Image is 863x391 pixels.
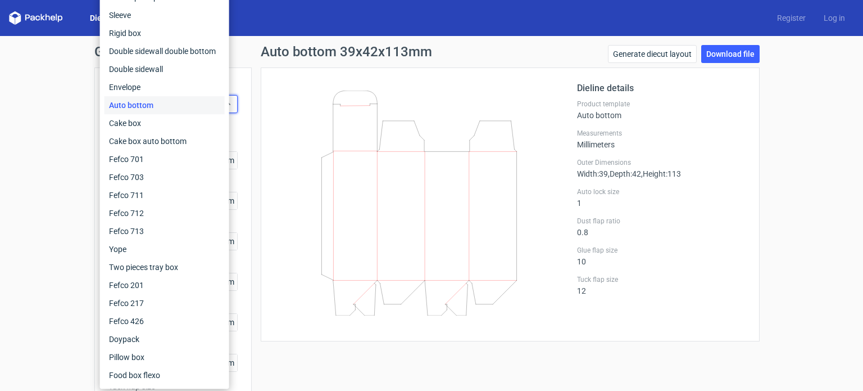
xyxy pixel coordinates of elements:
[701,45,760,63] a: Download file
[577,275,746,295] div: 12
[105,168,225,186] div: Fefco 703
[105,78,225,96] div: Envelope
[105,222,225,240] div: Fefco 713
[641,169,681,178] span: , Height : 113
[577,129,746,149] div: Millimeters
[577,169,608,178] span: Width : 39
[577,187,746,196] label: Auto lock size
[105,42,225,60] div: Double sidewall double bottom
[105,258,225,276] div: Two pieces tray box
[94,45,769,59] h1: Generate new dieline
[105,366,225,384] div: Food box flexo
[105,96,225,114] div: Auto bottom
[105,330,225,348] div: Doypack
[105,312,225,330] div: Fefco 426
[577,246,746,266] div: 10
[577,100,746,109] label: Product template
[577,158,746,167] label: Outer Dimensions
[577,82,746,95] h2: Dieline details
[577,217,746,226] label: Dust flap ratio
[577,275,746,284] label: Tuck flap size
[105,276,225,294] div: Fefco 201
[577,129,746,138] label: Measurements
[105,24,225,42] div: Rigid box
[105,294,225,312] div: Fefco 217
[81,12,128,24] a: Dielines
[608,169,641,178] span: , Depth : 42
[815,12,854,24] a: Log in
[768,12,815,24] a: Register
[577,187,746,208] div: 1
[261,45,432,59] h1: Auto bottom 39x42x113mm
[608,45,697,63] a: Generate diecut layout
[577,100,746,120] div: Auto bottom
[105,204,225,222] div: Fefco 712
[105,240,225,258] div: Yope
[105,132,225,150] div: Cake box auto bottom
[577,217,746,237] div: 0.8
[105,114,225,132] div: Cake box
[105,348,225,366] div: Pillow box
[105,186,225,204] div: Fefco 711
[105,150,225,168] div: Fefco 701
[105,60,225,78] div: Double sidewall
[577,246,746,255] label: Glue flap size
[105,6,225,24] div: Sleeve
